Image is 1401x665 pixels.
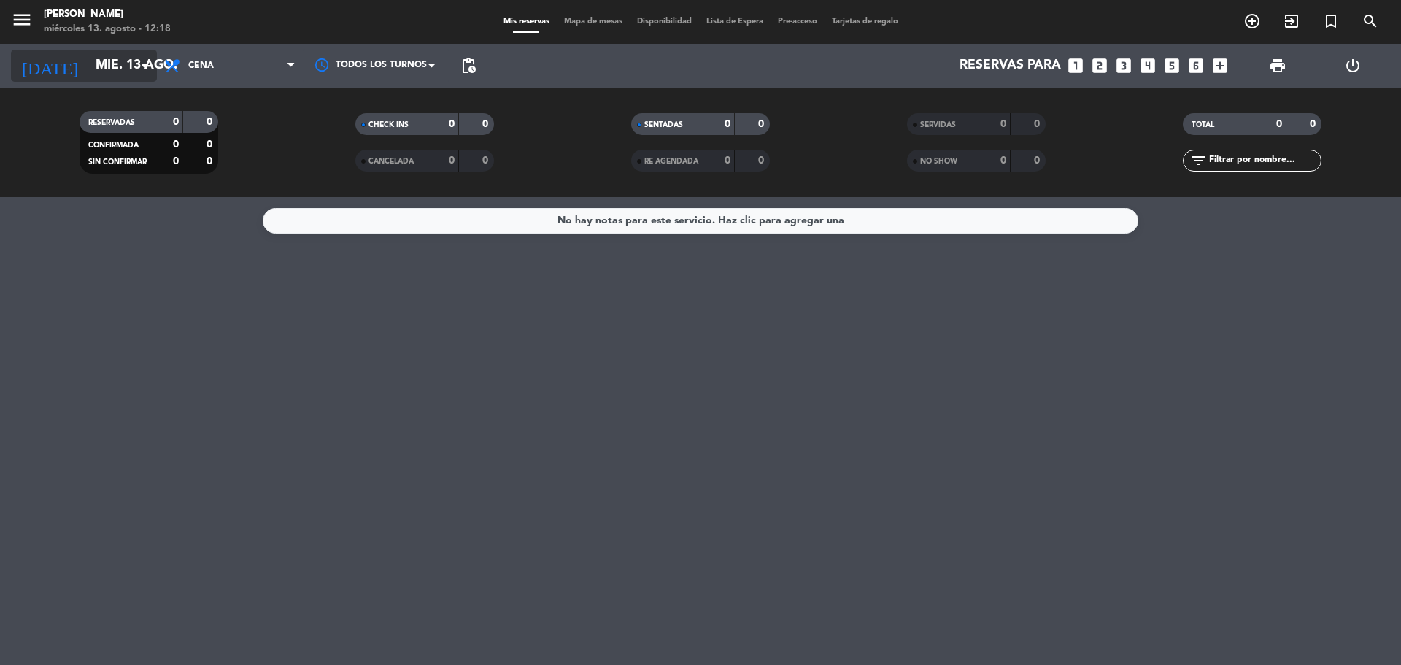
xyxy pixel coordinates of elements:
[173,156,179,166] strong: 0
[460,57,477,74] span: pending_actions
[173,139,179,150] strong: 0
[88,119,135,126] span: RESERVADAS
[188,61,214,71] span: Cena
[725,155,730,166] strong: 0
[1283,12,1300,30] i: exit_to_app
[920,121,956,128] span: SERVIDAS
[1362,12,1379,30] i: search
[88,142,139,149] span: CONFIRMADA
[44,7,171,22] div: [PERSON_NAME]
[1066,56,1085,75] i: looks_one
[1243,12,1261,30] i: add_circle_outline
[557,18,630,26] span: Mapa de mesas
[136,57,153,74] i: arrow_drop_down
[368,121,409,128] span: CHECK INS
[1315,44,1390,88] div: LOG OUT
[1344,57,1362,74] i: power_settings_new
[557,212,844,229] div: No hay notas para este servicio. Haz clic para agregar una
[1034,119,1043,129] strong: 0
[1000,119,1006,129] strong: 0
[1269,57,1286,74] span: print
[1208,153,1321,169] input: Filtrar por nombre...
[44,22,171,36] div: miércoles 13. agosto - 12:18
[1310,119,1319,129] strong: 0
[1211,56,1230,75] i: add_box
[207,139,215,150] strong: 0
[699,18,771,26] span: Lista de Espera
[1192,121,1214,128] span: TOTAL
[1186,56,1205,75] i: looks_6
[1090,56,1109,75] i: looks_two
[11,9,33,31] i: menu
[88,158,147,166] span: SIN CONFIRMAR
[207,117,215,127] strong: 0
[644,158,698,165] span: RE AGENDADA
[449,155,455,166] strong: 0
[1190,152,1208,169] i: filter_list
[496,18,557,26] span: Mis reservas
[207,156,215,166] strong: 0
[920,158,957,165] span: NO SHOW
[11,50,88,82] i: [DATE]
[758,155,767,166] strong: 0
[1162,56,1181,75] i: looks_5
[1000,155,1006,166] strong: 0
[960,58,1061,73] span: Reservas para
[758,119,767,129] strong: 0
[1276,119,1282,129] strong: 0
[630,18,699,26] span: Disponibilidad
[825,18,906,26] span: Tarjetas de regalo
[644,121,683,128] span: SENTADAS
[368,158,414,165] span: CANCELADA
[725,119,730,129] strong: 0
[1034,155,1043,166] strong: 0
[11,9,33,36] button: menu
[482,155,491,166] strong: 0
[449,119,455,129] strong: 0
[1138,56,1157,75] i: looks_4
[1322,12,1340,30] i: turned_in_not
[1114,56,1133,75] i: looks_3
[482,119,491,129] strong: 0
[771,18,825,26] span: Pre-acceso
[173,117,179,127] strong: 0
